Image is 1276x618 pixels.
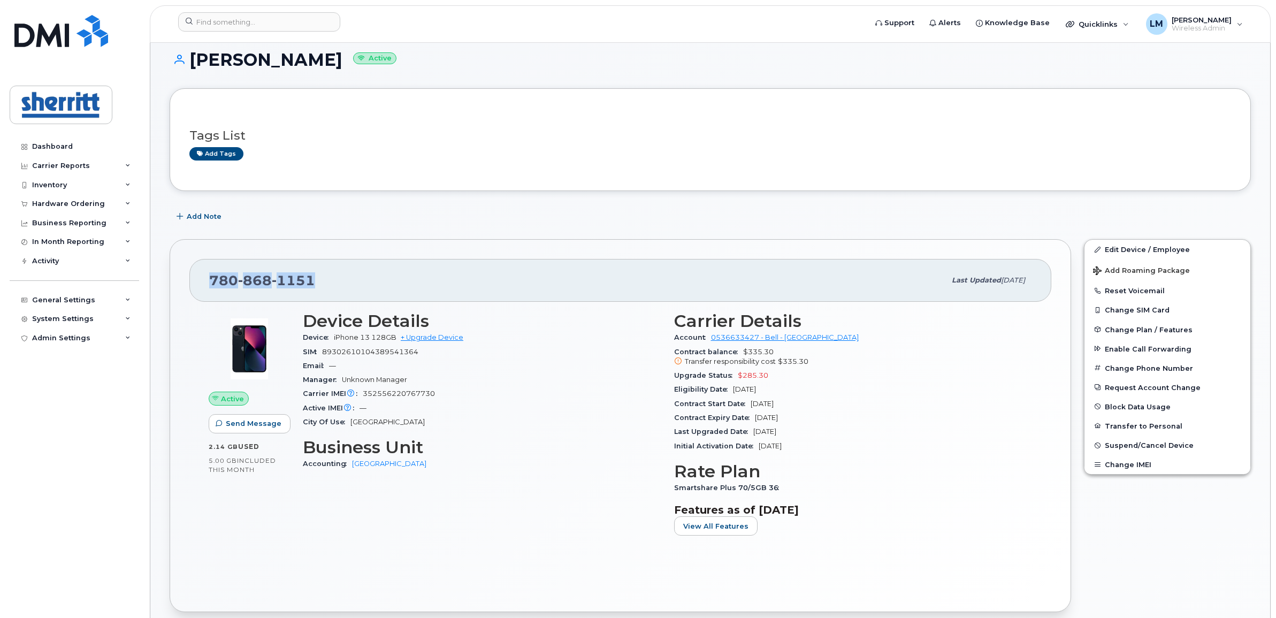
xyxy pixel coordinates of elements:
[303,404,360,412] span: Active IMEI
[1084,259,1250,281] button: Add Roaming Package
[1139,13,1250,35] div: Luke Middlebrook
[674,400,751,408] span: Contract Start Date
[1172,24,1232,33] span: Wireless Admin
[350,418,425,426] span: [GEOGRAPHIC_DATA]
[674,348,743,356] span: Contract balance
[674,414,755,422] span: Contract Expiry Date
[674,311,1033,331] h3: Carrier Details
[238,442,259,451] span: used
[1084,358,1250,378] button: Change Phone Number
[189,147,243,161] a: Add tags
[1150,18,1163,30] span: LM
[755,414,778,422] span: [DATE]
[922,12,968,34] a: Alerts
[674,503,1033,516] h3: Features as of [DATE]
[868,12,922,34] a: Support
[187,211,221,222] span: Add Note
[674,371,738,379] span: Upgrade Status
[303,348,322,356] span: SIM
[884,18,914,28] span: Support
[1084,436,1250,455] button: Suspend/Cancel Device
[674,333,711,341] span: Account
[952,276,1001,284] span: Last updated
[360,404,366,412] span: —
[329,362,336,370] span: —
[303,460,352,468] span: Accounting
[209,456,276,474] span: included this month
[1079,20,1118,28] span: Quicklinks
[674,385,733,393] span: Eligibility Date
[209,272,315,288] span: 780
[238,272,272,288] span: 868
[1084,455,1250,474] button: Change IMEI
[303,390,363,398] span: Carrier IMEI
[221,394,244,404] span: Active
[674,348,1033,367] span: $335.30
[353,52,396,65] small: Active
[303,311,661,331] h3: Device Details
[303,438,661,457] h3: Business Unit
[217,317,281,381] img: image20231002-3703462-1ig824h.jpeg
[1084,339,1250,358] button: Enable Call Forwarding
[178,12,340,32] input: Find something...
[753,428,776,436] span: [DATE]
[272,272,315,288] span: 1151
[334,333,396,341] span: iPhone 13 128GB
[674,516,758,536] button: View All Features
[1084,240,1250,259] a: Edit Device / Employee
[968,12,1057,34] a: Knowledge Base
[303,376,342,384] span: Manager
[1058,13,1136,35] div: Quicklinks
[1084,416,1250,436] button: Transfer to Personal
[363,390,435,398] span: 352556220767730
[733,385,756,393] span: [DATE]
[303,362,329,370] span: Email
[226,418,281,429] span: Send Message
[738,371,768,379] span: $285.30
[1084,397,1250,416] button: Block Data Usage
[209,414,291,433] button: Send Message
[401,333,463,341] a: + Upgrade Device
[352,460,426,468] a: [GEOGRAPHIC_DATA]
[759,442,782,450] span: [DATE]
[209,443,238,451] span: 2.14 GB
[938,18,961,28] span: Alerts
[342,376,407,384] span: Unknown Manager
[170,50,1251,69] h1: [PERSON_NAME]
[189,129,1231,142] h3: Tags List
[1093,266,1190,277] span: Add Roaming Package
[303,333,334,341] span: Device
[322,348,418,356] span: 89302610104389541364
[209,457,237,464] span: 5.00 GB
[778,357,808,365] span: $335.30
[1105,325,1193,333] span: Change Plan / Features
[1105,441,1194,449] span: Suspend/Cancel Device
[985,18,1050,28] span: Knowledge Base
[1084,281,1250,300] button: Reset Voicemail
[170,207,231,226] button: Add Note
[1105,345,1191,353] span: Enable Call Forwarding
[751,400,774,408] span: [DATE]
[683,521,748,531] span: View All Features
[1172,16,1232,24] span: [PERSON_NAME]
[674,462,1033,481] h3: Rate Plan
[1084,300,1250,319] button: Change SIM Card
[674,442,759,450] span: Initial Activation Date
[674,484,784,492] span: Smartshare Plus 70/5GB 36
[711,333,859,341] a: 0536633427 - Bell - [GEOGRAPHIC_DATA]
[1084,378,1250,397] button: Request Account Change
[1001,276,1025,284] span: [DATE]
[303,418,350,426] span: City Of Use
[685,357,776,365] span: Transfer responsibility cost
[1084,320,1250,339] button: Change Plan / Features
[674,428,753,436] span: Last Upgraded Date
